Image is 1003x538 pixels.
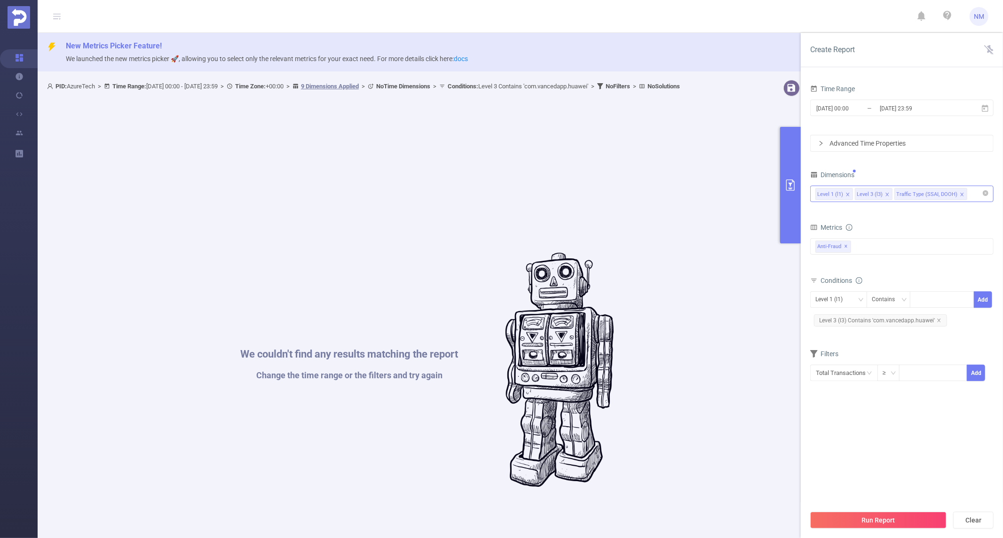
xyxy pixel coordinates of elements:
i: icon: user [47,83,55,89]
span: > [630,83,639,90]
b: Time Range: [112,83,146,90]
span: New Metrics Picker Feature! [66,41,162,50]
span: > [359,83,368,90]
button: Run Report [810,512,947,529]
i: icon: close [845,192,850,198]
i: icon: info-circle [846,224,853,231]
button: Add [967,365,985,381]
div: icon: rightAdvanced Time Properties [811,135,993,151]
span: AzureTech [DATE] 00:00 - [DATE] 23:59 +00:00 [47,83,680,90]
b: Conditions : [448,83,478,90]
input: Start date [815,102,892,115]
i: icon: down [891,370,896,377]
i: icon: right [818,140,824,146]
i: icon: close [960,192,964,198]
u: 9 Dimensions Applied [301,83,359,90]
li: Traffic Type (SSAI, DOOH) [894,188,967,200]
li: Level 1 (l1) [815,188,853,200]
h1: We couldn't find any results matching the report [241,349,458,359]
button: Clear [953,512,994,529]
div: Contains [872,292,901,307]
span: > [218,83,227,90]
li: Level 3 (l3) [855,188,892,200]
span: > [430,83,439,90]
div: Level 1 (l1) [815,292,849,307]
div: Level 1 (l1) [817,188,843,201]
i: icon: thunderbolt [47,42,56,52]
i: icon: down [858,297,864,304]
button: Add [974,291,992,308]
span: Anti-Fraud [815,241,851,253]
div: Level 3 (l3) [857,188,883,201]
span: Level 3 (l3) Contains 'com.vancedapp.huawei' [814,314,947,327]
i: icon: close-circle [983,190,988,196]
i: icon: down [901,297,907,304]
span: NM [974,7,984,26]
span: Level 3 Contains 'com.vancedapp.huawei' [448,83,588,90]
span: > [588,83,597,90]
span: Create Report [810,45,855,54]
i: icon: info-circle [856,277,862,284]
span: Time Range [810,85,855,93]
h1: Change the time range or the filters and try again [241,371,458,380]
b: PID: [55,83,67,90]
b: No Solutions [648,83,680,90]
input: End date [879,102,955,115]
a: docs [454,55,468,62]
b: No Time Dimensions [376,83,430,90]
b: No Filters [606,83,630,90]
span: Metrics [810,224,842,231]
div: ≥ [883,365,892,381]
span: Conditions [821,277,862,284]
div: Traffic Type (SSAI, DOOH) [896,188,957,201]
span: Filters [810,350,838,358]
span: ✕ [845,241,848,252]
img: # [505,253,614,488]
span: We launched the new metrics picker 🚀, allowing you to select only the relevant metrics for your e... [66,55,468,62]
b: Time Zone: [235,83,266,90]
i: icon: close [937,318,941,323]
i: icon: close [885,192,890,198]
img: Protected Media [8,6,30,29]
span: > [284,83,292,90]
span: Dimensions [810,171,854,179]
span: > [95,83,104,90]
